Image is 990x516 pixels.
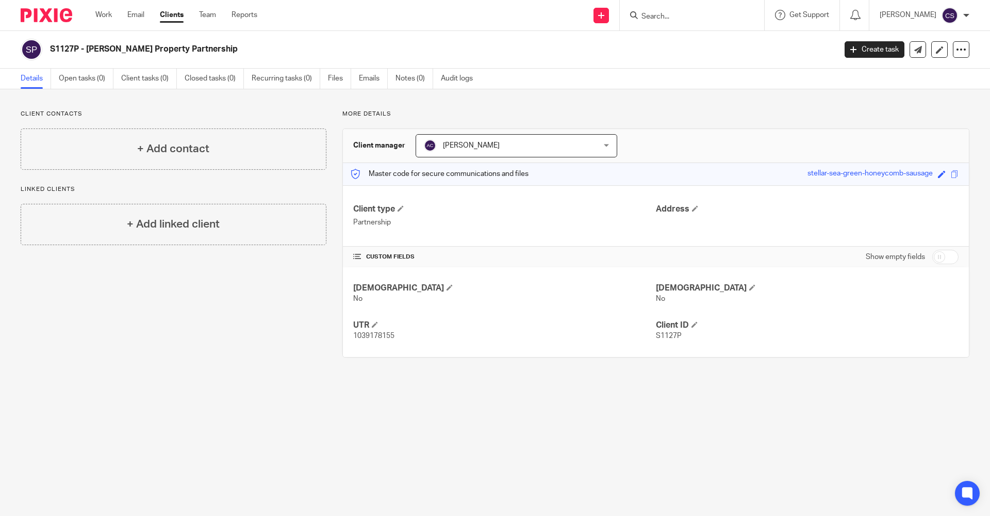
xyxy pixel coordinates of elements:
[353,140,405,151] h3: Client manager
[21,185,326,193] p: Linked clients
[328,69,351,89] a: Files
[656,295,665,302] span: No
[789,11,829,19] span: Get Support
[424,139,436,152] img: svg%3E
[845,41,904,58] a: Create task
[359,69,388,89] a: Emails
[866,252,925,262] label: Show empty fields
[656,332,682,340] span: S1127P
[353,253,656,261] h4: CUSTOM FIELDS
[353,217,656,228] p: Partnership
[441,69,481,89] a: Audit logs
[656,283,959,294] h4: [DEMOGRAPHIC_DATA]
[640,12,733,22] input: Search
[353,295,362,302] span: No
[656,320,959,331] h4: Client ID
[807,168,933,180] div: stellar-sea-green-honeycomb-sausage
[21,39,42,60] img: svg%3E
[353,204,656,215] h4: Client type
[232,10,257,20] a: Reports
[127,10,144,20] a: Email
[942,7,958,24] img: svg%3E
[395,69,433,89] a: Notes (0)
[121,69,177,89] a: Client tasks (0)
[443,142,500,149] span: [PERSON_NAME]
[59,69,113,89] a: Open tasks (0)
[137,141,209,157] h4: + Add contact
[353,320,656,331] h4: UTR
[50,44,673,55] h2: S1127P - [PERSON_NAME] Property Partnership
[342,110,969,118] p: More details
[880,10,936,20] p: [PERSON_NAME]
[353,283,656,294] h4: [DEMOGRAPHIC_DATA]
[252,69,320,89] a: Recurring tasks (0)
[21,110,326,118] p: Client contacts
[160,10,184,20] a: Clients
[95,10,112,20] a: Work
[127,216,220,232] h4: + Add linked client
[21,8,72,22] img: Pixie
[353,332,394,340] span: 1039178155
[21,69,51,89] a: Details
[199,10,216,20] a: Team
[351,169,529,179] p: Master code for secure communications and files
[656,204,959,215] h4: Address
[185,69,244,89] a: Closed tasks (0)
